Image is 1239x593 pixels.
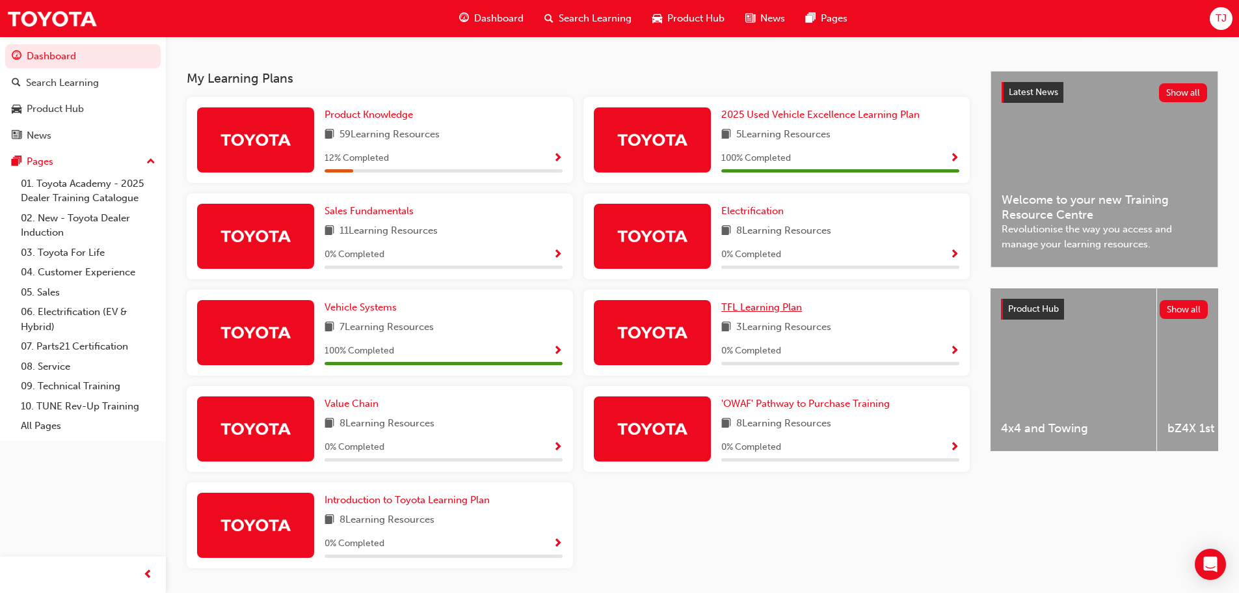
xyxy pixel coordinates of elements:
[325,536,384,551] span: 0 % Completed
[325,344,394,359] span: 100 % Completed
[12,103,21,115] span: car-icon
[736,416,831,432] span: 8 Learning Resources
[721,416,731,432] span: book-icon
[991,288,1156,451] a: 4x4 and Towing
[721,344,781,359] span: 0 % Completed
[325,151,389,166] span: 12 % Completed
[617,128,688,151] img: Trak
[806,10,816,27] span: pages-icon
[950,343,959,359] button: Show Progress
[27,154,53,169] div: Pages
[325,301,397,313] span: Vehicle Systems
[1002,222,1207,251] span: Revolutionise the way you access and manage your learning resources.
[1008,303,1059,314] span: Product Hub
[340,320,434,336] span: 7 Learning Resources
[340,223,438,240] span: 11 Learning Resources
[449,5,534,32] a: guage-iconDashboard
[16,337,161,357] a: 07. Parts21 Certification
[1195,549,1226,580] div: Open Intercom Messenger
[16,357,161,377] a: 08. Service
[821,11,847,26] span: Pages
[187,71,970,86] h3: My Learning Plans
[325,204,419,219] a: Sales Fundamentals
[325,512,334,529] span: book-icon
[1001,421,1146,436] span: 4x4 and Towing
[553,247,563,263] button: Show Progress
[736,320,831,336] span: 3 Learning Resources
[146,154,155,171] span: up-icon
[1210,7,1232,30] button: TJ
[721,205,784,217] span: Electrification
[736,127,831,143] span: 5 Learning Resources
[1160,300,1208,319] button: Show all
[1001,299,1208,320] a: Product HubShow all
[950,153,959,165] span: Show Progress
[950,247,959,263] button: Show Progress
[721,109,920,120] span: 2025 Used Vehicle Excellence Learning Plan
[325,494,490,506] span: Introduction to Toyota Learning Plan
[1009,87,1058,98] span: Latest News
[340,512,434,529] span: 8 Learning Resources
[16,416,161,436] a: All Pages
[553,439,563,456] button: Show Progress
[721,204,789,219] a: Electrification
[27,128,51,143] div: News
[325,107,418,122] a: Product Knowledge
[1002,193,1207,222] span: Welcome to your new Training Resource Centre
[16,208,161,243] a: 02. New - Toyota Dealer Induction
[950,150,959,167] button: Show Progress
[991,71,1218,268] a: Latest NewsShow allWelcome to your new Training Resource CentreRevolutionise the way you access a...
[220,225,291,247] img: Trak
[27,102,84,117] div: Product Hub
[1216,11,1227,26] span: TJ
[143,567,153,583] span: prev-icon
[325,493,495,508] a: Introduction to Toyota Learning Plan
[12,51,21,62] span: guage-icon
[721,107,925,122] a: 2025 Used Vehicle Excellence Learning Plan
[721,151,791,166] span: 100 % Completed
[325,300,402,315] a: Vehicle Systems
[950,439,959,456] button: Show Progress
[760,11,785,26] span: News
[553,150,563,167] button: Show Progress
[795,5,858,32] a: pages-iconPages
[5,97,161,121] a: Product Hub
[16,243,161,263] a: 03. Toyota For Life
[220,417,291,440] img: Trak
[325,223,334,240] span: book-icon
[220,514,291,536] img: Trak
[7,4,98,33] img: Trak
[721,247,781,262] span: 0 % Completed
[16,262,161,283] a: 04. Customer Experience
[474,11,524,26] span: Dashboard
[735,5,795,32] a: news-iconNews
[559,11,632,26] span: Search Learning
[5,71,161,95] a: Search Learning
[617,225,688,247] img: Trak
[617,321,688,344] img: Trak
[5,150,161,174] button: Pages
[553,343,563,359] button: Show Progress
[652,10,662,27] span: car-icon
[5,124,161,148] a: News
[553,153,563,165] span: Show Progress
[534,5,642,32] a: search-iconSearch Learning
[220,128,291,151] img: Trak
[340,416,434,432] span: 8 Learning Resources
[325,205,414,217] span: Sales Fundamentals
[721,301,802,313] span: TFL Learning Plan
[16,396,161,417] a: 10. TUNE Rev-Up Training
[12,156,21,168] span: pages-icon
[553,538,563,550] span: Show Progress
[1002,82,1207,103] a: Latest NewsShow all
[325,247,384,262] span: 0 % Completed
[220,321,291,344] img: Trak
[721,320,731,336] span: book-icon
[16,302,161,337] a: 06. Electrification (EV & Hybrid)
[459,10,469,27] span: guage-icon
[721,440,781,455] span: 0 % Completed
[325,440,384,455] span: 0 % Completed
[5,42,161,150] button: DashboardSearch LearningProduct HubNews
[16,283,161,303] a: 05. Sales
